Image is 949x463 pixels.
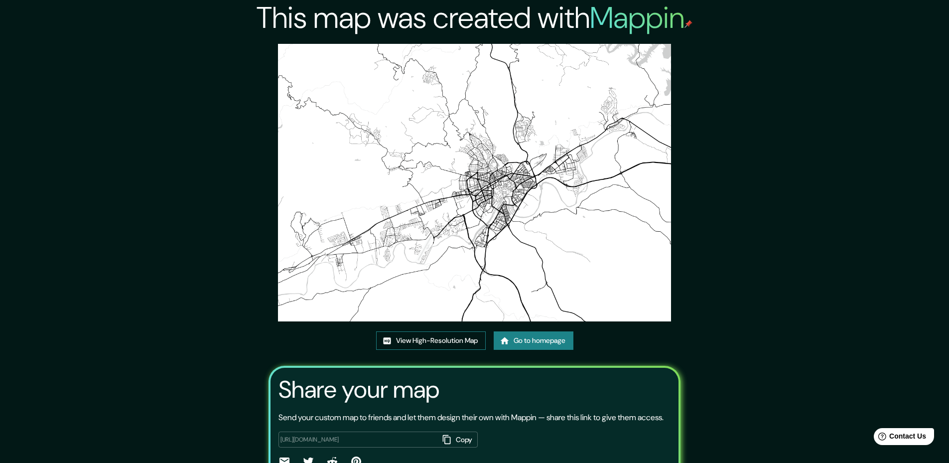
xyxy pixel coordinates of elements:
h3: Share your map [278,376,439,404]
a: Go to homepage [494,331,573,350]
img: mappin-pin [684,20,692,28]
iframe: Help widget launcher [860,424,938,452]
a: View High-Resolution Map [376,331,486,350]
button: Copy [439,432,478,448]
p: Send your custom map to friends and let them design their own with Mappin — share this link to gi... [278,412,664,424]
img: created-map [278,44,671,321]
